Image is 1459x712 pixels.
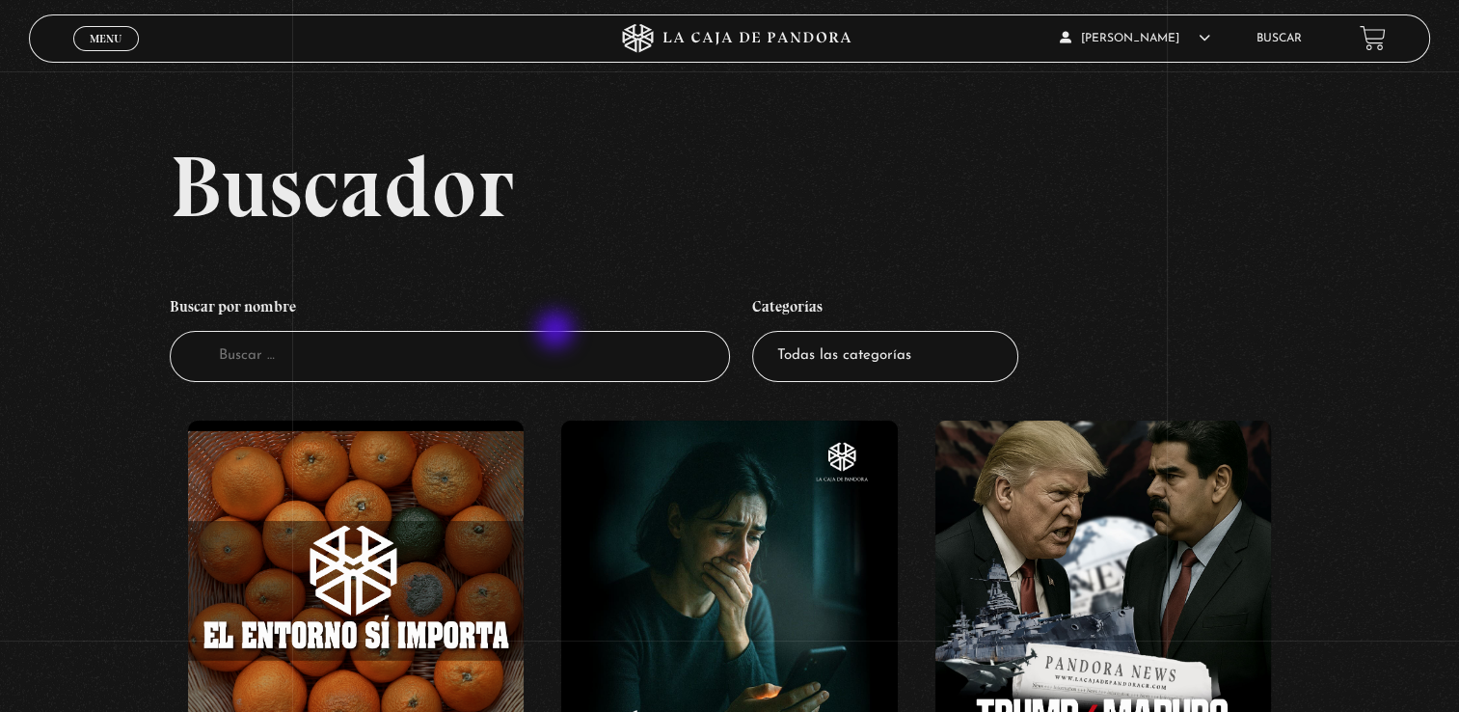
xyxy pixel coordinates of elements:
span: [PERSON_NAME] [1060,33,1210,44]
h4: Buscar por nombre [170,288,730,332]
h2: Buscador [170,143,1430,230]
span: Menu [90,33,122,44]
a: View your shopping cart [1360,25,1386,51]
span: Cerrar [83,49,128,63]
a: Buscar [1256,33,1302,44]
h4: Categorías [752,288,1018,332]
